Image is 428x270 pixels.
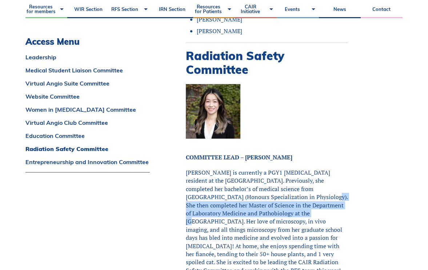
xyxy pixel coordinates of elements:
a: Entrepreneurship and Innovation Committee [25,159,150,165]
li: [PERSON_NAME] [197,15,348,23]
a: Medical Student Liaison Committee [25,67,150,73]
a: Virtual Angio Suite Committee [25,80,150,86]
h3: Access Menu [25,36,150,47]
a: Education Committee [25,133,150,139]
strong: COMMITTEE LEAD – [PERSON_NAME] [186,153,292,161]
a: Leadership [25,54,150,60]
a: Radiation Safety Committee [25,146,150,152]
a: Website Committee [25,94,150,99]
a: Virtual Angio Club Committee [25,120,150,126]
li: [PERSON_NAME] [197,27,348,35]
h2: Radiation Safety Committee [186,49,348,77]
a: Women in [MEDICAL_DATA] Committee [25,107,150,112]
